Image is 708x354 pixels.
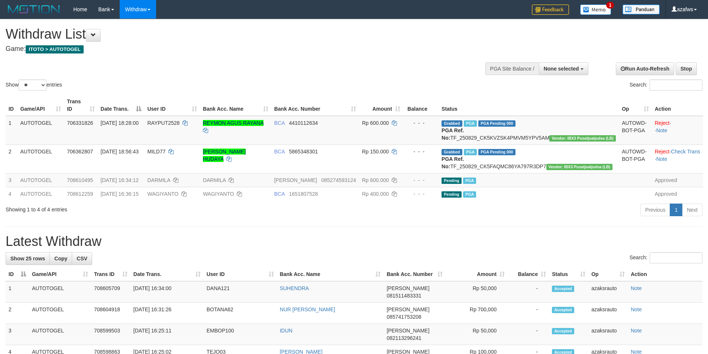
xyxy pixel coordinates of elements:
td: AUTOTOGEL [29,281,91,303]
div: - - - [406,148,436,155]
th: Status [439,95,619,116]
span: 708612259 [67,191,93,197]
th: ID: activate to sort column descending [6,267,29,281]
span: Copy 4410112634 to clipboard [289,120,318,126]
span: RAYPUT2528 [147,120,180,126]
td: TF_250829_CK5KVZSK4PMVM5YPV5AM [439,116,619,145]
td: DANA121 [204,281,277,303]
span: Accepted [552,286,574,292]
td: 708599503 [91,324,130,345]
th: Trans ID: activate to sort column ascending [64,95,97,116]
div: Showing 1 to 4 of 4 entries [6,203,290,213]
th: Bank Acc. Number: activate to sort column ascending [384,267,446,281]
th: Action [652,95,703,116]
td: 3 [6,173,17,187]
span: Copy 082113296241 to clipboard [387,335,421,341]
td: AUTOWD-BOT-PGA [619,116,652,145]
td: Rp 50,000 [446,324,508,345]
a: Note [631,328,642,334]
a: CSV [72,252,92,265]
a: [PERSON_NAME] HUDAYA [203,149,246,162]
img: panduan.png [623,4,660,14]
span: 706331826 [67,120,93,126]
span: Copy 081511483331 to clipboard [387,293,421,299]
th: Amount: activate to sort column ascending [446,267,508,281]
span: [DATE] 18:56:43 [101,149,139,155]
span: Marked by azaksrauto [464,120,477,127]
th: User ID: activate to sort column ascending [204,267,277,281]
select: Showentries [19,79,46,91]
span: None selected [544,66,579,72]
th: Amount: activate to sort column ascending [359,95,403,116]
td: AUTOTOGEL [17,187,64,201]
span: Copy 5865348301 to clipboard [289,149,318,155]
span: BCA [274,149,285,155]
th: Bank Acc. Name: activate to sort column ascending [200,95,271,116]
td: 4 [6,187,17,201]
span: Grabbed [442,149,462,155]
span: [DATE] 16:34:12 [101,177,139,183]
span: Show 25 rows [10,256,45,262]
td: · · [652,116,703,145]
span: [DATE] 16:36:15 [101,191,139,197]
td: Approved [652,173,703,187]
td: AUTOTOGEL [17,144,64,173]
a: Copy [49,252,72,265]
span: Marked by azaksrauto [463,178,476,184]
span: BCA [274,120,285,126]
a: Note [656,127,667,133]
td: AUTOTOGEL [17,116,64,145]
th: ID [6,95,17,116]
span: Accepted [552,307,574,313]
a: Note [631,285,642,291]
b: PGA Ref. No: [442,156,464,169]
a: Previous [640,204,670,216]
span: Pending [442,178,462,184]
td: AUTOTOGEL [29,324,91,345]
input: Search: [650,252,702,263]
td: 1 [6,281,29,303]
td: azaksrauto [588,303,628,324]
a: Check Trans [671,149,700,155]
div: - - - [406,190,436,198]
h4: Game: [6,45,465,53]
b: PGA Ref. No: [442,127,464,141]
td: BOTANA62 [204,303,277,324]
a: Reject [655,149,670,155]
th: User ID: activate to sort column ascending [144,95,200,116]
label: Show entries [6,79,62,91]
td: 2 [6,144,17,173]
th: Bank Acc. Name: activate to sort column ascending [277,267,384,281]
span: [PERSON_NAME] [387,328,429,334]
a: 1 [670,204,682,216]
a: SUHENDRA [280,285,309,291]
label: Search: [630,79,702,91]
th: Status: activate to sort column ascending [549,267,588,281]
div: - - - [406,119,436,127]
a: Next [682,204,702,216]
a: REYMON AGUS RAYANA [203,120,264,126]
img: Feedback.jpg [532,4,569,15]
span: [DATE] 18:28:00 [101,120,139,126]
td: Rp 700,000 [446,303,508,324]
input: Search: [650,79,702,91]
span: [PERSON_NAME] [387,306,429,312]
span: ITOTO > AUTOTOGEL [26,45,84,53]
span: 708610495 [67,177,93,183]
td: [DATE] 16:31:26 [130,303,204,324]
span: Rp 150.000 [362,149,389,155]
span: CSV [77,256,87,262]
a: Stop [676,62,697,75]
td: Rp 50,000 [446,281,508,303]
th: Date Trans.: activate to sort column ascending [130,267,204,281]
span: PGA [463,191,476,198]
span: Rp 600.000 [362,177,389,183]
span: Grabbed [442,120,462,127]
span: 1 [606,2,614,9]
th: Trans ID: activate to sort column ascending [91,267,130,281]
a: Note [656,156,667,162]
span: Accepted [552,328,574,334]
span: Rp 400.000 [362,191,389,197]
span: Marked by azaksrauto [464,149,477,155]
a: NUR [PERSON_NAME] [280,306,335,312]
